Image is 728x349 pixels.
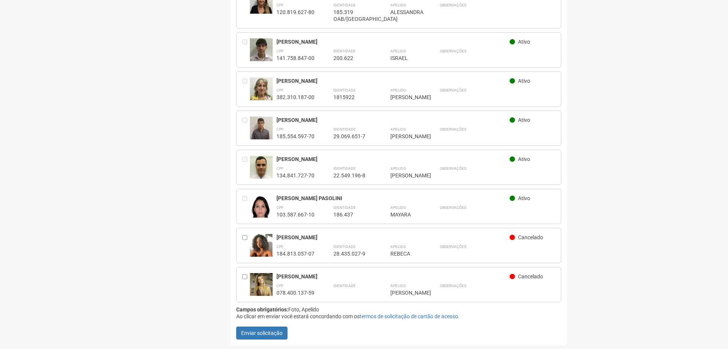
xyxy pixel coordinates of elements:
span: Ativo [518,78,530,84]
div: [PERSON_NAME] [276,117,510,123]
strong: Identidade [333,166,356,171]
strong: Observações [440,127,466,131]
strong: Identidade [333,205,356,210]
strong: Identidade [333,284,356,288]
img: user.jpg [250,38,273,68]
div: [PERSON_NAME] [390,94,421,101]
strong: Identidade [333,245,356,249]
strong: Identidade [333,127,356,131]
strong: CPF [276,284,284,288]
div: 185.319 OAB/[GEOGRAPHIC_DATA] [333,9,371,22]
strong: Apelido [390,284,406,288]
div: 185.554.597-70 [276,133,314,140]
div: Entre em contato com a Aministração para solicitar o cancelamento ou 2a via [242,77,250,101]
strong: Identidade [333,49,356,53]
button: Enviar solicitação [236,327,287,340]
img: user.jpg [250,156,273,186]
strong: CPF [276,205,284,210]
div: [PERSON_NAME] [276,156,510,163]
img: user.jpg [250,77,273,108]
span: Cancelado [518,273,543,280]
div: Entre em contato com a Aministração para solicitar o cancelamento ou 2a via [242,38,250,62]
div: Entre em contato com a Aministração para solicitar o cancelamento ou 2a via [242,195,250,218]
strong: Apelido [390,88,406,92]
strong: CPF [276,88,284,92]
div: 120.819.627-80 [276,9,314,16]
div: 200.622 [333,55,371,62]
div: [PERSON_NAME] [276,77,510,84]
div: [PERSON_NAME] [390,289,421,296]
strong: Apelido [390,205,406,210]
div: 28.435.027-9 [333,250,371,257]
div: 22.549.196-8 [333,172,371,179]
span: Ativo [518,117,530,123]
img: user.jpg [250,117,273,139]
div: 1815922 [333,94,371,101]
strong: Apelido [390,3,406,7]
div: REBECA [390,250,421,257]
div: 134.841.727-70 [276,172,314,179]
strong: Apelido [390,49,406,53]
div: 103.587.667-10 [276,211,314,218]
img: user.jpg [250,234,273,261]
strong: CPF [276,49,284,53]
div: [PERSON_NAME] PASOLINI [276,195,510,202]
div: 078.400.137-59 [276,289,314,296]
strong: Apelido [390,166,406,171]
a: termos de solicitação de cartão de acesso [360,313,458,319]
div: MAYARA [390,211,421,218]
strong: Observações [440,88,466,92]
div: [PERSON_NAME] [276,38,510,45]
strong: CPF [276,166,284,171]
div: Entre em contato com a Aministração para solicitar o cancelamento ou 2a via [242,117,250,140]
strong: Campos obrigatórios: [236,306,288,313]
div: 184.813.057-07 [276,250,314,257]
strong: Observações [440,205,466,210]
strong: Apelido [390,127,406,131]
div: [PERSON_NAME] [276,234,510,241]
div: Ao clicar em enviar você estará concordando com os . [236,313,562,320]
strong: Observações [440,49,466,53]
img: user.jpg [250,195,273,226]
div: [PERSON_NAME] [390,133,421,140]
strong: Identidade [333,3,356,7]
div: ISRAEL [390,55,421,62]
div: ALESSANDRA [390,9,421,16]
img: user.jpg [250,273,273,296]
div: 29.069.651-7 [333,133,371,140]
strong: Identidade [333,88,356,92]
span: Ativo [518,195,530,201]
span: Ativo [518,39,530,45]
span: Ativo [518,156,530,162]
span: Cancelado [518,234,543,240]
strong: Observações [440,245,466,249]
strong: Observações [440,166,466,171]
strong: Observações [440,284,466,288]
strong: CPF [276,127,284,131]
div: [PERSON_NAME] [276,273,510,280]
strong: Observações [440,3,466,7]
div: [PERSON_NAME] [390,172,421,179]
strong: CPF [276,3,284,7]
div: Foto, Apelido [236,306,562,313]
strong: CPF [276,245,284,249]
strong: Apelido [390,245,406,249]
div: 186.437 [333,211,371,218]
div: Entre em contato com a Aministração para solicitar o cancelamento ou 2a via [242,156,250,179]
div: 382.310.187-00 [276,94,314,101]
div: 141.758.847-00 [276,55,314,62]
